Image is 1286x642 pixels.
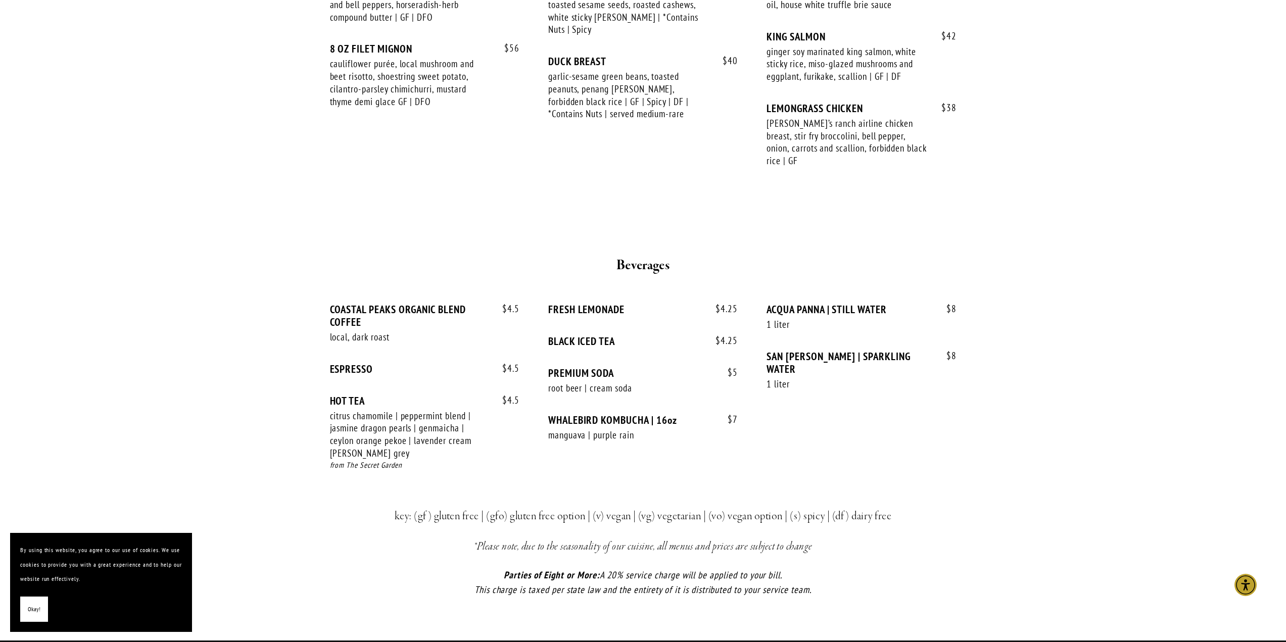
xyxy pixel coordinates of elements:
[492,303,519,315] span: 4.5
[767,30,956,43] div: KING SALMON
[767,378,927,390] div: 1 liter
[20,543,182,586] p: By using this website, you agree to our use of cookies. We use cookies to provide you with a grea...
[712,55,738,67] span: 40
[548,367,738,379] div: PREMIUM SODA
[767,318,927,331] div: 1 liter
[616,257,670,274] strong: Beverages
[767,117,927,167] div: [PERSON_NAME]’s ranch airline chicken breast, stir fry broccolini, bell pepper, onion, carrots an...
[330,42,519,55] div: 8 OZ FILET MIGNON
[10,533,192,632] section: Cookie banner
[767,303,956,316] div: ACQUA PANNA | STILL WATER
[330,460,519,471] div: from The Secret Garden
[548,70,709,120] div: garlic-sesame green beans, toasted peanuts, penang [PERSON_NAME], forbidden black rice | GF | Spi...
[718,367,738,378] span: 5
[504,42,509,54] span: $
[502,362,507,374] span: $
[716,303,721,315] span: $
[474,569,812,596] em: A 20% service charge will be applied to your bill. This charge is taxed per state law and the ent...
[330,331,491,343] div: local, dark roast
[494,42,519,54] span: 56
[931,30,957,42] span: 42
[330,394,519,407] div: HOT TEA
[330,363,519,375] div: ESPRESSO
[548,382,709,394] div: root beer | cream soda
[705,335,738,347] span: 4.25
[504,569,600,581] em: Parties of Eight or More:
[767,350,956,375] div: SAN [PERSON_NAME] | SPARKLING WATER
[492,363,519,374] span: 4.5
[330,58,491,108] div: cauliflower purée, local mushroom and beet risotto, shoestring sweet potato, cilantro-parsley chi...
[936,303,957,315] span: 8
[946,350,951,362] span: $
[548,55,738,68] div: DUCK BREAST
[716,334,721,347] span: $
[1234,574,1257,596] div: Accessibility Menu
[548,335,738,348] div: BLACK ICED TEA
[946,303,951,315] span: $
[28,602,40,617] span: Okay!
[705,303,738,315] span: 4.25
[718,414,738,425] span: 7
[548,303,738,316] div: FRESH LEMONADE
[548,414,738,426] div: WHALEBIRD KOMBUCHA | 16oz
[492,394,519,406] span: 4.5
[941,30,946,42] span: $
[349,507,938,525] h3: key: (gf) gluten free | (gfo) gluten free option | (v) vegan | (vg) vegetarian | (vo) vegan optio...
[548,429,709,441] div: manguava | purple rain
[767,45,927,83] div: ginger soy marinated king salmon, white sticky rice, miso-glazed mushrooms and eggplant, furikake...
[473,539,813,554] em: *Please note, due to the seasonality of our cuisine, all menus and prices are subject to change
[767,102,956,115] div: LEMONGRASS CHICKEN
[502,394,507,406] span: $
[728,413,733,425] span: $
[20,597,48,622] button: Okay!
[941,102,946,114] span: $
[931,102,957,114] span: 38
[728,366,733,378] span: $
[330,303,519,328] div: COASTAL PEAKS ORGANIC BLEND COFFEE
[936,350,957,362] span: 8
[502,303,507,315] span: $
[330,410,491,460] div: citrus chamomile | peppermint blend | jasmine dragon pearls | genmaicha | ceylon orange pekoe | l...
[723,55,728,67] span: $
